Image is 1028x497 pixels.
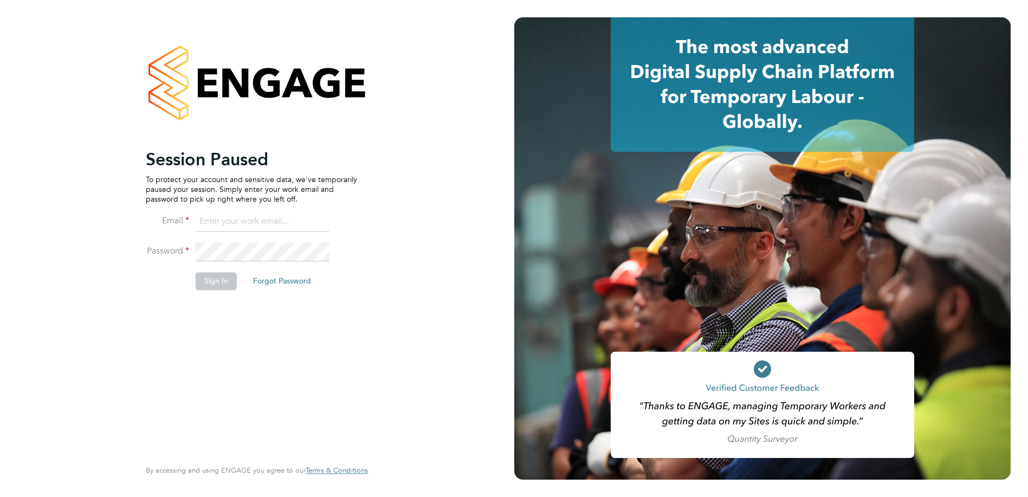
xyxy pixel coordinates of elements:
label: Password [146,246,189,257]
input: Enter your work email... [196,212,329,232]
label: Email [146,215,189,227]
a: Terms & Conditions [306,467,368,475]
span: Terms & Conditions [306,466,368,475]
p: To protect your account and sensitive data, we've temporarily paused your session. Simply enter y... [146,175,357,204]
h2: Session Paused [146,149,357,170]
button: Sign In [196,273,237,290]
button: Forgot Password [244,273,320,290]
span: By accessing and using ENGAGE you agree to our [146,466,368,475]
